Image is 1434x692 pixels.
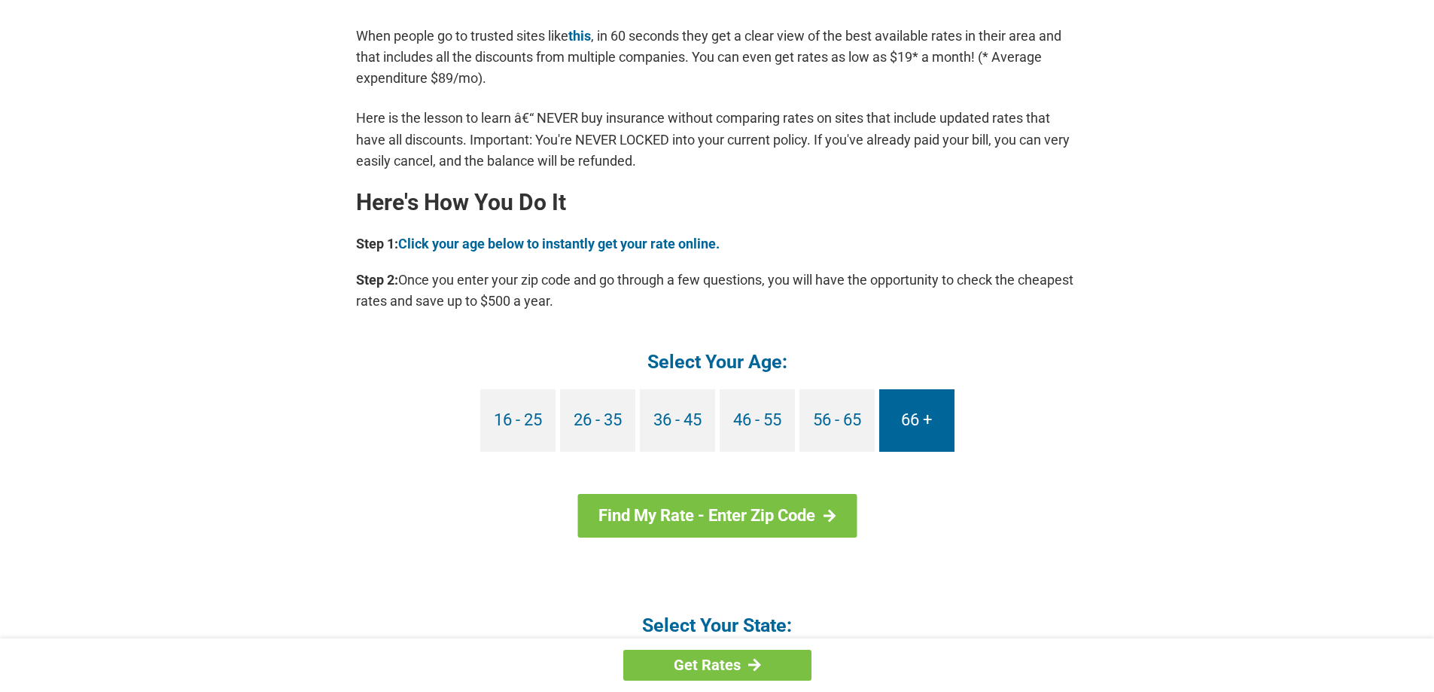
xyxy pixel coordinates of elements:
a: 56 - 65 [799,389,875,452]
p: When people go to trusted sites like , in 60 seconds they get a clear view of the best available ... [356,26,1079,89]
a: Find My Rate - Enter Zip Code [577,494,857,538]
a: Get Rates [623,650,811,681]
a: 66 + [879,389,954,452]
p: Here is the lesson to learn â€“ NEVER buy insurance without comparing rates on sites that include... [356,108,1079,171]
b: Step 1: [356,236,398,251]
a: 36 - 45 [640,389,715,452]
a: this [568,28,591,44]
h2: Here's How You Do It [356,191,1079,215]
a: 16 - 25 [480,389,556,452]
b: Step 2: [356,272,398,288]
a: 46 - 55 [720,389,795,452]
h4: Select Your Age: [356,349,1079,374]
p: Once you enter your zip code and go through a few questions, you will have the opportunity to che... [356,270,1079,312]
a: Click your age below to instantly get your rate online. [398,236,720,251]
h4: Select Your State: [356,613,1079,638]
a: 26 - 35 [560,389,635,452]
